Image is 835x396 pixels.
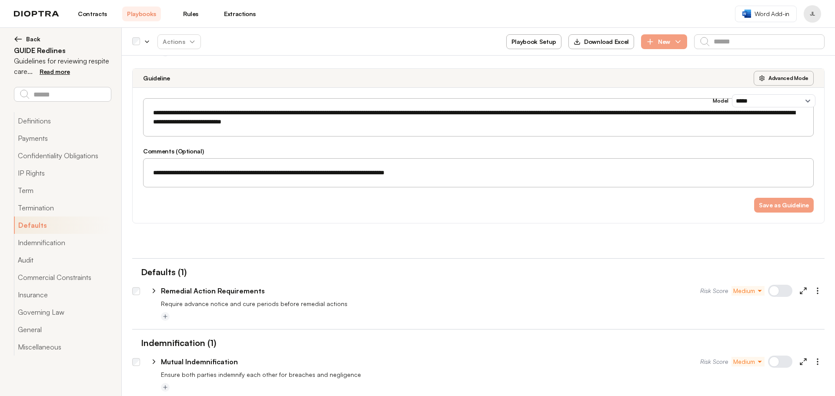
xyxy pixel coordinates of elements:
button: Profile menu [804,5,821,23]
button: Indemnification [14,234,111,251]
button: Add tag [161,383,170,392]
button: Actions [157,34,201,49]
h1: Indemnification (1) [132,336,216,349]
button: Commercial Constraints [14,269,111,286]
span: Risk Score [700,286,728,295]
span: Risk Score [700,357,728,366]
span: Medium [733,286,763,295]
p: Remedial Action Requirements [161,286,265,296]
select: Model [732,94,815,107]
span: Word Add-in [755,10,789,18]
h1: Defaults (1) [132,266,187,279]
span: Read more [40,68,70,75]
a: Playbooks [122,7,161,21]
button: Medium [731,286,765,296]
h2: GUIDE Redlines [14,45,111,56]
h3: Model [713,97,728,104]
span: ... [27,67,33,76]
p: Mutual Indemnification [161,356,238,367]
button: Add tag [161,312,170,321]
button: Download Excel [568,34,634,49]
button: New [641,34,687,49]
h3: Guideline [143,74,170,83]
button: Advanced Mode [754,71,814,86]
a: Rules [171,7,210,21]
button: IP Rights [14,164,111,182]
button: Save as Guideline [754,198,814,213]
button: Defaults [14,216,111,234]
button: Governing Law [14,303,111,321]
button: General [14,321,111,338]
p: Require advance notice and cure periods before remedial actions [161,299,825,308]
span: Back [26,35,40,43]
a: Word Add-in [735,6,797,22]
button: Insurance [14,286,111,303]
button: Definitions [14,112,111,130]
span: Actions [156,34,203,50]
button: Playbook Setup [506,34,561,49]
h3: Comments (Optional) [143,147,814,156]
p: Ensure both parties indemnify each other for breaches and negligence [161,370,825,379]
button: Confidentiality Obligations [14,147,111,164]
p: Guidelines for reviewing respite care [14,56,111,77]
a: Extractions [220,7,259,21]
button: Termination [14,199,111,216]
button: Medium [731,357,765,366]
span: Medium [733,357,763,366]
button: Miscellaneous [14,338,111,356]
button: Payments [14,130,111,147]
img: logo [14,11,59,17]
button: Audit [14,251,111,269]
img: word [742,10,751,18]
button: Term [14,182,111,199]
button: Back [14,35,111,43]
img: left arrow [14,35,23,43]
div: Select all [132,38,140,46]
a: Contracts [73,7,112,21]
